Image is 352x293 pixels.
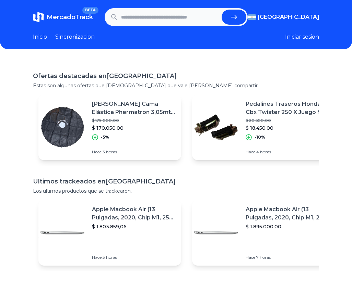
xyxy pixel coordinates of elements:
[192,103,240,151] img: Featured image
[92,255,176,260] p: Hace 3 horas
[92,149,176,155] p: Hace 3 horas
[246,149,329,155] p: Hace 4 horas
[192,94,335,160] a: Featured imagePedalines Traseros Honda Cbx Twister 250 X Juego M Coyote$ 20.500,00$ 18.450,00-10%...
[38,103,86,151] img: Featured image
[82,7,98,14] span: BETA
[246,255,329,260] p: Hace 7 horas
[101,135,109,140] p: -5%
[192,209,240,257] img: Featured image
[33,82,319,89] p: Estas son algunas ofertas que [DEMOGRAPHIC_DATA] que vale [PERSON_NAME] compartir.
[33,71,319,81] h1: Ofertas destacadas en [GEOGRAPHIC_DATA]
[246,205,329,222] p: Apple Macbook Air (13 Pulgadas, 2020, Chip M1, 256 Gb De Ssd, 8 Gb De Ram) - Plata
[33,188,319,194] p: Los ultimos productos que se trackearon.
[92,205,176,222] p: Apple Macbook Air (13 Pulgadas, 2020, Chip M1, 256 Gb De Ssd, 8 Gb De Ram) - Plata
[33,33,47,41] a: Inicio
[92,100,176,116] p: [PERSON_NAME] Cama Elástica Phermatron 3,05mts 64 Resortes
[38,94,181,160] a: Featured image[PERSON_NAME] Cama Elástica Phermatron 3,05mts 64 Resortes$ 179.000,00$ 170.050,00-...
[92,223,176,230] p: $ 1.803.859,06
[47,13,93,21] span: MercadoTrack
[33,12,93,23] a: MercadoTrackBETA
[55,33,95,41] a: Sincronizacion
[38,209,86,257] img: Featured image
[258,13,319,21] span: [GEOGRAPHIC_DATA]
[285,33,319,41] button: Iniciar sesion
[92,125,176,131] p: $ 170.050,00
[33,177,319,186] h1: Ultimos trackeados en [GEOGRAPHIC_DATA]
[255,135,265,140] p: -10%
[92,118,176,123] p: $ 179.000,00
[248,14,257,20] img: Argentina
[246,118,329,123] p: $ 20.500,00
[38,200,181,266] a: Featured imageApple Macbook Air (13 Pulgadas, 2020, Chip M1, 256 Gb De Ssd, 8 Gb De Ram) - Plata$...
[192,200,335,266] a: Featured imageApple Macbook Air (13 Pulgadas, 2020, Chip M1, 256 Gb De Ssd, 8 Gb De Ram) - Plata$...
[248,13,319,21] button: [GEOGRAPHIC_DATA]
[246,223,329,230] p: $ 1.895.000,00
[246,100,329,116] p: Pedalines Traseros Honda Cbx Twister 250 X Juego M Coyote
[246,125,329,131] p: $ 18.450,00
[33,12,44,23] img: MercadoTrack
